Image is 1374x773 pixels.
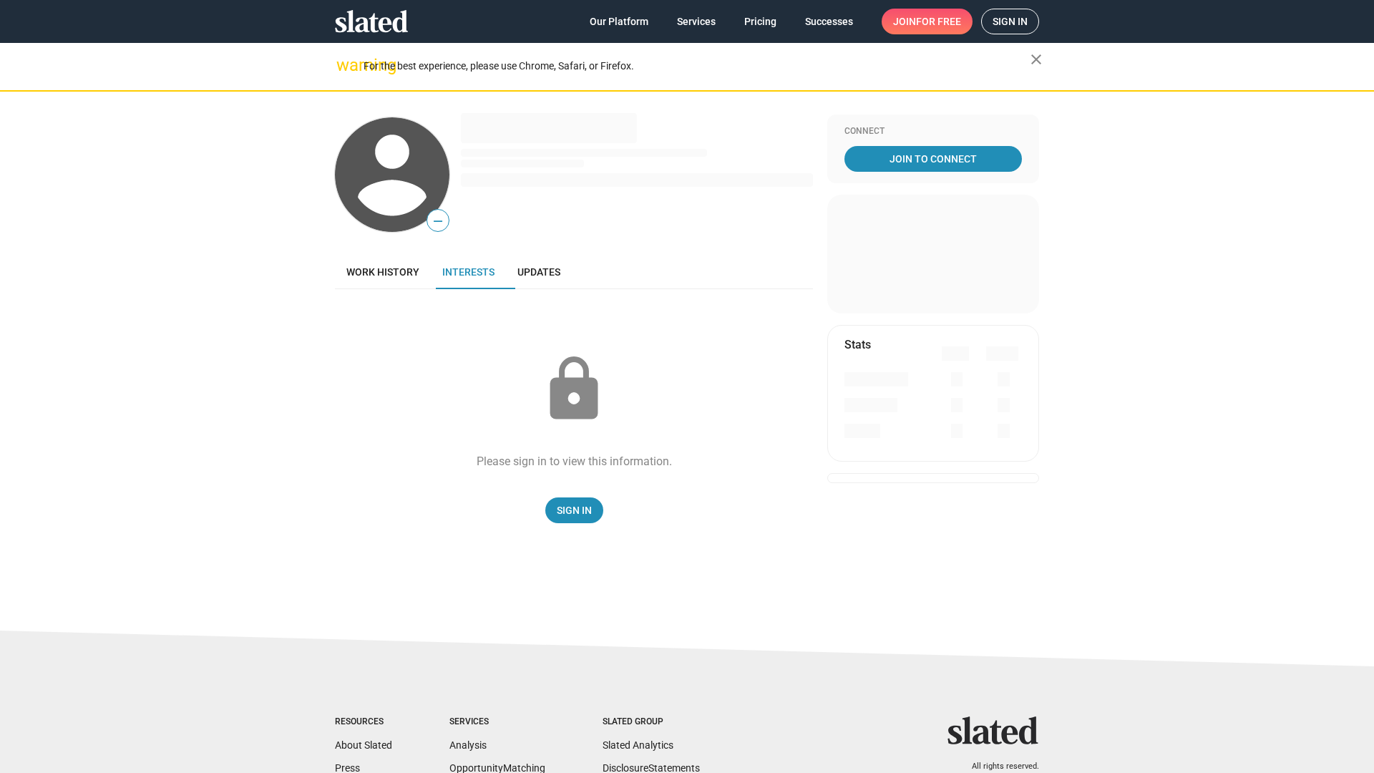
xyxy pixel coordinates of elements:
[744,9,776,34] span: Pricing
[517,266,560,278] span: Updates
[603,739,673,751] a: Slated Analytics
[733,9,788,34] a: Pricing
[335,716,392,728] div: Resources
[916,9,961,34] span: for free
[844,337,871,352] mat-card-title: Stats
[844,126,1022,137] div: Connect
[335,255,431,289] a: Work history
[847,146,1019,172] span: Join To Connect
[364,57,1030,76] div: For the best experience, please use Chrome, Safari, or Firefox.
[981,9,1039,34] a: Sign in
[442,266,494,278] span: Interests
[794,9,864,34] a: Successes
[449,716,545,728] div: Services
[578,9,660,34] a: Our Platform
[449,739,487,751] a: Analysis
[805,9,853,34] span: Successes
[1028,51,1045,68] mat-icon: close
[666,9,727,34] a: Services
[427,212,449,230] span: —
[882,9,973,34] a: Joinfor free
[346,266,419,278] span: Work history
[545,497,603,523] a: Sign In
[677,9,716,34] span: Services
[506,255,572,289] a: Updates
[844,146,1022,172] a: Join To Connect
[590,9,648,34] span: Our Platform
[431,255,506,289] a: Interests
[477,454,672,469] div: Please sign in to view this information.
[893,9,961,34] span: Join
[603,716,700,728] div: Slated Group
[335,739,392,751] a: About Slated
[557,497,592,523] span: Sign In
[336,57,354,74] mat-icon: warning
[538,354,610,425] mat-icon: lock
[993,9,1028,34] span: Sign in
